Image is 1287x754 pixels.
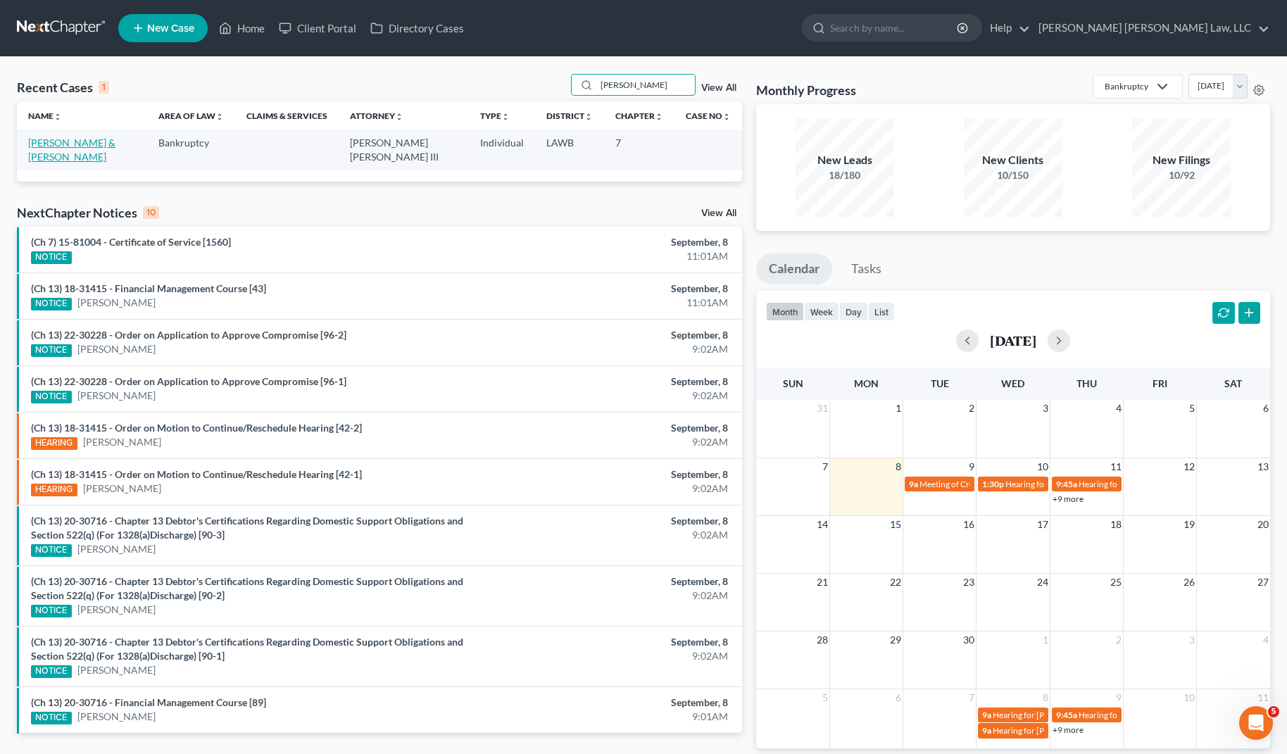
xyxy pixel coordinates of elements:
span: 1 [894,400,903,417]
span: 15 [889,516,903,533]
i: unfold_more [215,113,224,121]
span: 1:30p [982,479,1004,489]
a: [PERSON_NAME] & [PERSON_NAME] [28,137,115,163]
div: 1 [99,81,109,94]
a: [PERSON_NAME] [77,663,156,677]
a: Client Portal [272,15,363,41]
a: [PERSON_NAME] [PERSON_NAME] Law, LLC [1031,15,1269,41]
a: [PERSON_NAME] [77,710,156,724]
i: unfold_more [395,113,403,121]
button: month [766,302,804,321]
span: 9a [982,710,991,720]
span: 10 [1036,458,1050,475]
div: NOTICE [31,605,72,617]
span: 9:45a [1056,479,1077,489]
span: Hearing for [PERSON_NAME] [1005,479,1115,489]
a: (Ch 13) 20-30716 - Financial Management Course [89] [31,696,266,708]
div: September, 8 [505,574,728,589]
span: Mon [854,377,879,389]
span: 16 [962,516,976,533]
div: NOTICE [31,544,72,557]
div: 9:02AM [505,389,728,403]
td: LAWB [535,130,604,170]
span: 31 [815,400,829,417]
div: 9:02AM [505,649,728,663]
span: Hearing for [PERSON_NAME] [993,710,1103,720]
span: 28 [815,632,829,648]
span: 2 [1115,632,1123,648]
a: [PERSON_NAME] [77,603,156,617]
a: Tasks [839,253,894,284]
a: (Ch 13) 18-31415 - Financial Management Course [43] [31,282,266,294]
span: 9 [967,458,976,475]
div: September, 8 [505,514,728,528]
a: (Ch 13) 18-31415 - Order on Motion to Continue/Reschedule Hearing [42-1] [31,468,362,480]
a: Directory Cases [363,15,471,41]
div: 9:02AM [505,589,728,603]
span: Hearing for [PERSON_NAME] [993,725,1103,736]
span: 4 [1115,400,1123,417]
span: 10 [1182,689,1196,706]
div: September, 8 [505,421,728,435]
a: Attorneyunfold_more [350,111,403,121]
div: 10/92 [1132,168,1231,182]
i: unfold_more [584,113,593,121]
span: 6 [894,689,903,706]
a: Home [212,15,272,41]
span: 7 [967,689,976,706]
a: +9 more [1053,494,1084,504]
span: 22 [889,574,903,591]
span: Hearing for [PERSON_NAME] [1079,710,1188,720]
span: 3 [1041,400,1050,417]
span: Fri [1153,377,1167,389]
a: View All [701,83,736,93]
div: September, 8 [505,696,728,710]
input: Search by name... [596,75,695,95]
span: 9:45a [1056,710,1077,720]
span: 29 [889,632,903,648]
a: [PERSON_NAME] [83,482,161,496]
div: NOTICE [31,298,72,310]
a: Typeunfold_more [480,111,510,121]
span: 4 [1262,632,1270,648]
div: 9:02AM [505,342,728,356]
a: View All [701,208,736,218]
a: Help [983,15,1030,41]
h2: [DATE] [990,333,1036,348]
span: 11 [1256,689,1270,706]
span: 23 [962,574,976,591]
a: Chapterunfold_more [615,111,663,121]
div: Bankruptcy [1105,80,1148,92]
a: Area of Lawunfold_more [158,111,224,121]
a: (Ch 7) 15-81004 - Certificate of Service [1560] [31,236,231,248]
span: 13 [1256,458,1270,475]
span: 7 [821,458,829,475]
div: HEARING [31,484,77,496]
div: September, 8 [505,282,728,296]
td: [PERSON_NAME] [PERSON_NAME] III [339,130,469,170]
span: Hearing for [PERSON_NAME] & [PERSON_NAME] [1079,479,1263,489]
a: (Ch 13) 18-31415 - Order on Motion to Continue/Reschedule Hearing [42-2] [31,422,362,434]
h3: Monthly Progress [756,82,856,99]
span: 3 [1188,632,1196,648]
button: week [804,302,839,321]
i: unfold_more [501,113,510,121]
div: 9:02AM [505,482,728,496]
a: Districtunfold_more [546,111,593,121]
span: 8 [1041,689,1050,706]
div: 9:02AM [505,435,728,449]
span: 26 [1182,574,1196,591]
a: (Ch 13) 20-30716 - Chapter 13 Debtor's Certifications Regarding Domestic Support Obligations and ... [31,575,463,601]
a: [PERSON_NAME] [83,435,161,449]
span: 6 [1262,400,1270,417]
div: Recent Cases [17,79,109,96]
div: 10/150 [964,168,1062,182]
span: Tue [931,377,949,389]
span: 25 [1109,574,1123,591]
i: unfold_more [54,113,62,121]
span: 14 [815,516,829,533]
a: +9 more [1053,724,1084,735]
input: Search by name... [830,15,959,41]
a: [PERSON_NAME] [77,296,156,310]
div: September, 8 [505,467,728,482]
